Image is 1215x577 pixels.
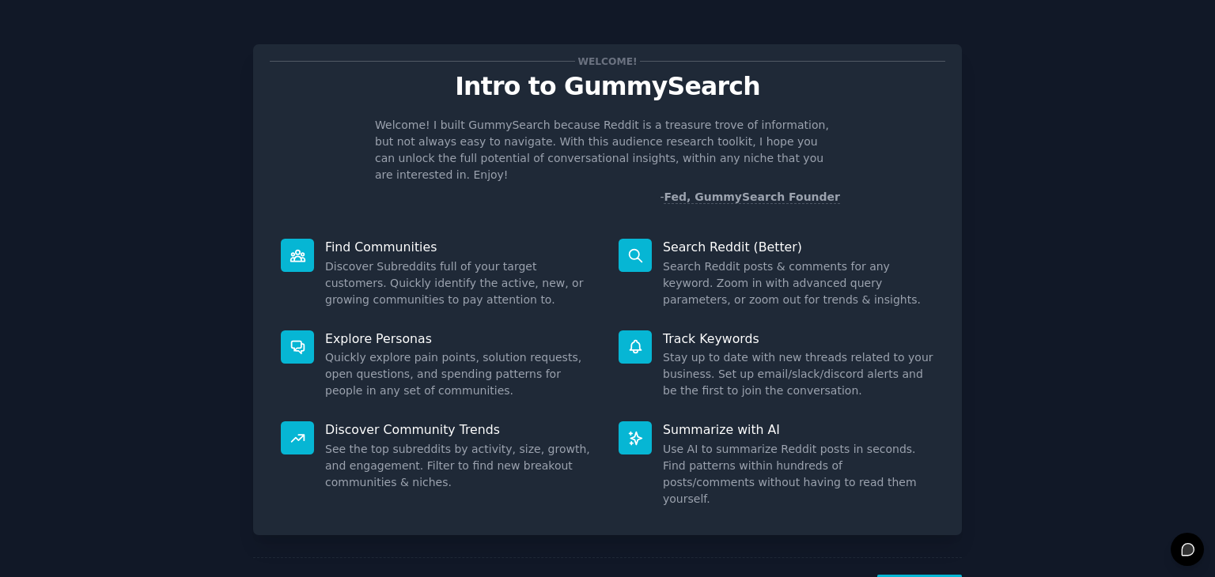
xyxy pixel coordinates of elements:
[325,239,596,255] p: Find Communities
[663,421,934,438] p: Summarize with AI
[325,441,596,491] dd: See the top subreddits by activity, size, growth, and engagement. Filter to find new breakout com...
[325,421,596,438] p: Discover Community Trends
[575,53,640,70] span: Welcome!
[325,330,596,347] p: Explore Personas
[325,349,596,399] dd: Quickly explore pain points, solution requests, open questions, and spending patterns for people ...
[663,441,934,507] dd: Use AI to summarize Reddit posts in seconds. Find patterns within hundreds of posts/comments with...
[663,330,934,347] p: Track Keywords
[663,349,934,399] dd: Stay up to date with new threads related to your business. Set up email/slack/discord alerts and ...
[664,190,840,204] a: Fed, GummySearch Founder
[270,73,945,100] p: Intro to GummySearch
[663,258,934,308] dd: Search Reddit posts & comments for any keyword. Zoom in with advanced query parameters, or zoom o...
[660,189,840,206] div: -
[663,239,934,255] p: Search Reddit (Better)
[325,258,596,308] dd: Discover Subreddits full of your target customers. Quickly identify the active, new, or growing c...
[375,117,840,183] p: Welcome! I built GummySearch because Reddit is a treasure trove of information, but not always ea...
